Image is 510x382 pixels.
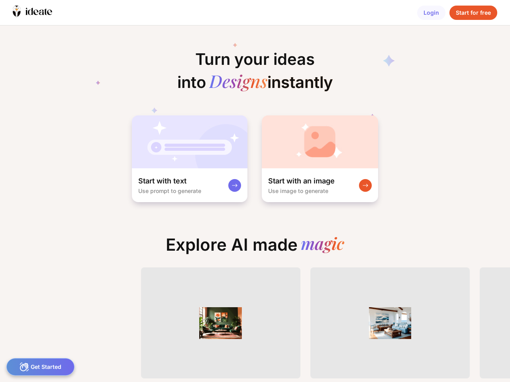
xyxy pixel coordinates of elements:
div: Start with text [138,176,186,186]
div: magic [301,235,344,255]
img: startWithImageCardBg.jpg [262,115,378,168]
div: Explore AI made [159,235,351,261]
div: Use prompt to generate [138,187,201,194]
img: startWithTextCardBg.jpg [132,115,247,168]
div: Use image to generate [268,187,328,194]
img: ThumbnailOceanlivingroom.png [360,307,420,339]
img: ThumbnailRustic%20Jungle.png [191,307,251,339]
div: Login [417,6,445,20]
div: Start with an image [268,176,335,186]
div: Get Started [6,358,75,376]
div: Start for free [449,6,497,20]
